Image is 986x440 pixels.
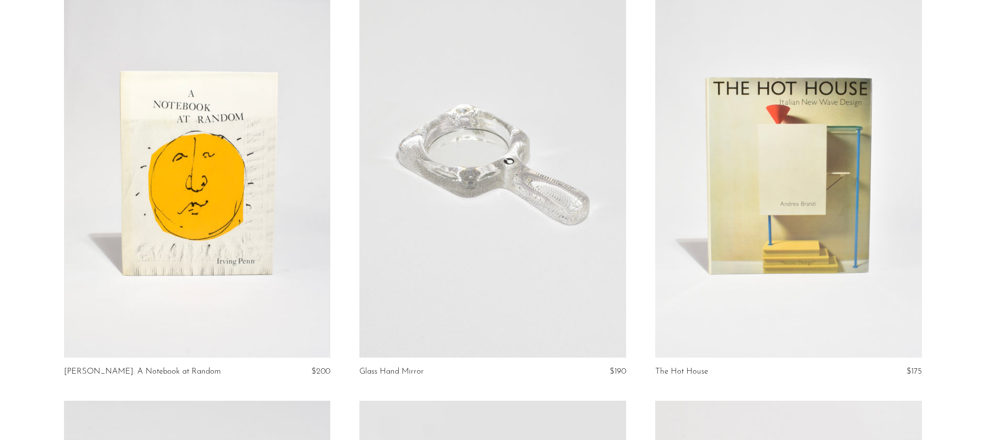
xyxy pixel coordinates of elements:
[311,367,330,376] span: $200
[655,367,708,376] a: The Hot House
[610,367,626,376] span: $190
[906,367,922,376] span: $175
[359,367,424,376] a: Glass Hand Mirror
[64,367,221,376] a: [PERSON_NAME]: A Notebook at Random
